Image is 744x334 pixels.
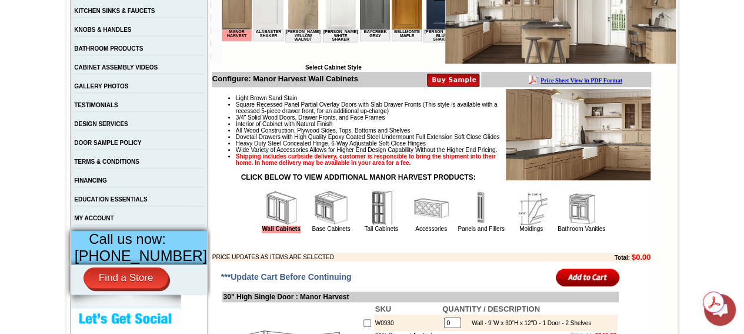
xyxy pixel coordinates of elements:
[212,253,550,262] td: PRICE UPDATES AS ITEMS ARE SELECTED
[74,102,118,108] a: TESTIMONIALS
[375,305,391,313] b: SKU
[374,315,441,331] td: W0930
[74,158,139,165] a: TERMS & CONDITIONS
[563,190,599,226] img: Bathroom Vanities
[75,247,207,264] span: [PHONE_NUMBER]
[14,2,95,12] a: Price Sheet View in PDF Format
[236,140,426,147] span: Heavy Duty Steel Concealed Hinge, 6-Way Adjustable Soft-Close Hinges
[74,121,128,127] a: DESIGN SERVICES
[74,215,114,221] a: MY ACCOUNT
[236,114,385,121] span: 3/4" Solid Wood Doors, Drawer Fronts, and Face Frames
[236,147,497,153] span: Wide Variety of Accessories Allows for Higher End Design Capability Without the Higher End Pricing.
[458,226,504,232] a: Panels and Fillers
[74,83,128,90] a: GALLERY PHOTOS
[222,292,619,302] td: 30" High Single Door : Manor Harvest
[305,64,362,71] b: Select Cabinet Style
[74,177,107,184] a: FINANCING
[313,190,349,226] img: Base Cabinets
[236,101,498,114] span: Square Recessed Panel Partial Overlay Doors with Slab Drawer Fronts (This style is available with...
[74,27,131,33] a: KNOBS & HANDLES
[556,267,620,287] input: Add to Cart
[236,121,333,127] span: Interior of Cabinet with Natural Finish
[89,231,166,247] span: Call us now:
[513,190,549,226] img: Moldings
[519,226,543,232] a: Moldings
[363,190,399,226] img: Tall Cabinets
[74,8,155,14] a: KITCHEN SINKS & FAUCETS
[236,134,500,140] span: Dovetail Drawers with High Quality Epoxy Coated Steel Undermount Full Extension Soft Close Glides
[236,153,496,166] strong: Shipping includes curbside delivery, customer is responsible to bring the shipment into their hom...
[442,305,540,313] b: QUANTITY / DESCRIPTION
[262,226,300,233] a: Wall Cabinets
[263,190,299,226] img: Wall Cabinets
[74,64,158,71] a: CABINET ASSEMBLY VIDEOS
[466,320,591,326] div: Wall - 9"W x 30"H x 12"D - 1 Door - 2 Shelves
[463,190,499,226] img: Panels and Fillers
[221,272,352,282] span: ***Update Cart Before Continuing
[236,95,298,101] span: Light Brown Sand Stain
[2,3,11,12] img: pdf.png
[614,254,629,261] b: Total:
[14,5,95,11] b: Price Sheet View in PDF Format
[84,267,169,289] a: Find a Store
[202,54,238,67] td: [PERSON_NAME] Blue Shaker
[74,140,141,146] a: DOOR SAMPLE POLICY
[506,89,650,180] img: Product Image
[312,226,350,232] a: Base Cabinets
[364,226,398,232] a: Tall Cabinets
[241,173,476,181] strong: CLICK BELOW TO VIEW ADDITIONAL MANOR HARVEST PRODUCTS:
[558,226,605,232] a: Bathroom Vanities
[212,74,358,83] b: Configure: Manor Harvest Wall Cabinets
[413,190,449,226] img: Accessories
[236,127,410,134] span: All Wood Construction, Plywood Sides, Tops, Bottoms and Shelves
[415,226,447,232] a: Accessories
[632,253,651,262] b: $0.00
[74,196,147,203] a: EDUCATION ESSENTIALS
[74,45,143,52] a: BATHROOM PRODUCTS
